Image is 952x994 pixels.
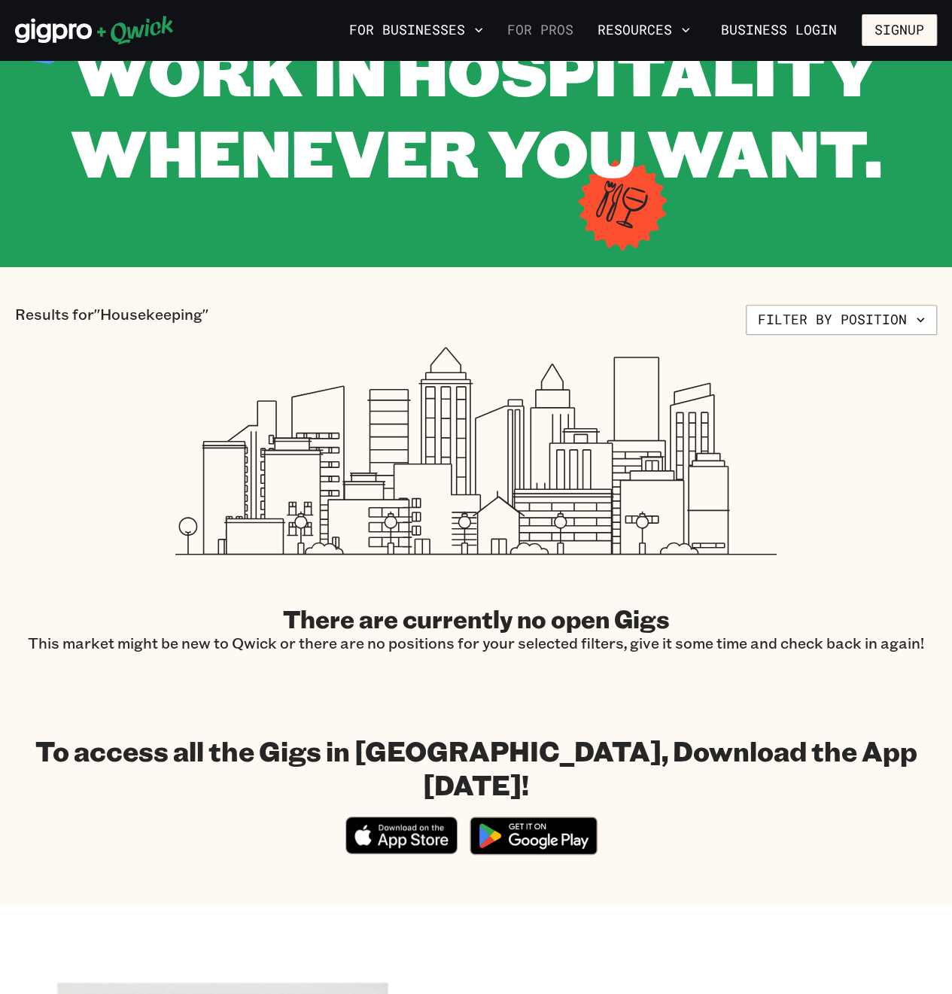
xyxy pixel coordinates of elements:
img: Get it on Google Play [461,807,607,864]
p: Results for "Housekeeping" [15,305,208,335]
p: This market might be new to Qwick or there are no positions for your selected filters, give it so... [28,634,924,652]
button: Filter by position [746,305,937,335]
a: For Pros [501,17,579,43]
button: Resources [592,17,696,43]
a: Download on the App Store [345,841,458,857]
button: For Businesses [343,17,489,43]
h1: To access all the Gigs in [GEOGRAPHIC_DATA], Download the App [DATE]! [15,734,937,801]
button: Signup [862,14,937,46]
a: Business Login [708,14,850,46]
span: WORK IN HOSPITALITY WHENEVER YOU WANT. [71,27,882,195]
h2: There are currently no open Gigs [28,603,924,634]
